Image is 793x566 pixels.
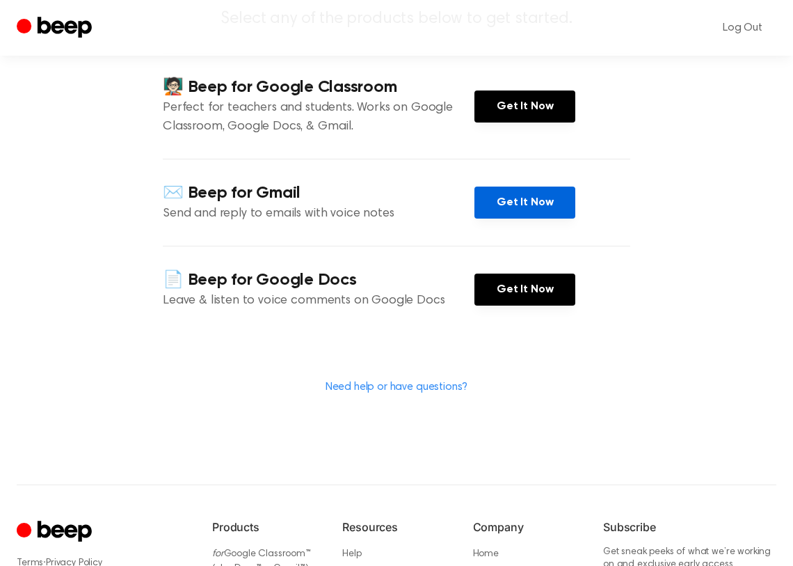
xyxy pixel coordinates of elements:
[474,274,575,306] a: Get It Now
[603,519,776,535] h6: Subscribe
[163,182,474,205] h4: ✉️ Beep for Gmail
[17,519,95,546] a: Cruip
[17,15,95,42] a: Beep
[163,292,474,310] p: Leave & listen to voice comments on Google Docs
[474,187,575,219] a: Get It Now
[473,549,499,559] a: Home
[474,91,575,123] a: Get It Now
[326,382,468,393] a: Need help or have questions?
[473,519,581,535] h6: Company
[163,76,474,99] h4: 🧑🏻‍🏫 Beep for Google Classroom
[342,519,450,535] h6: Resources
[212,519,320,535] h6: Products
[212,549,224,559] i: for
[342,549,361,559] a: Help
[709,11,776,45] a: Log Out
[163,205,474,223] p: Send and reply to emails with voice notes
[163,99,474,136] p: Perfect for teachers and students. Works on Google Classroom, Google Docs, & Gmail.
[163,269,474,292] h4: 📄 Beep for Google Docs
